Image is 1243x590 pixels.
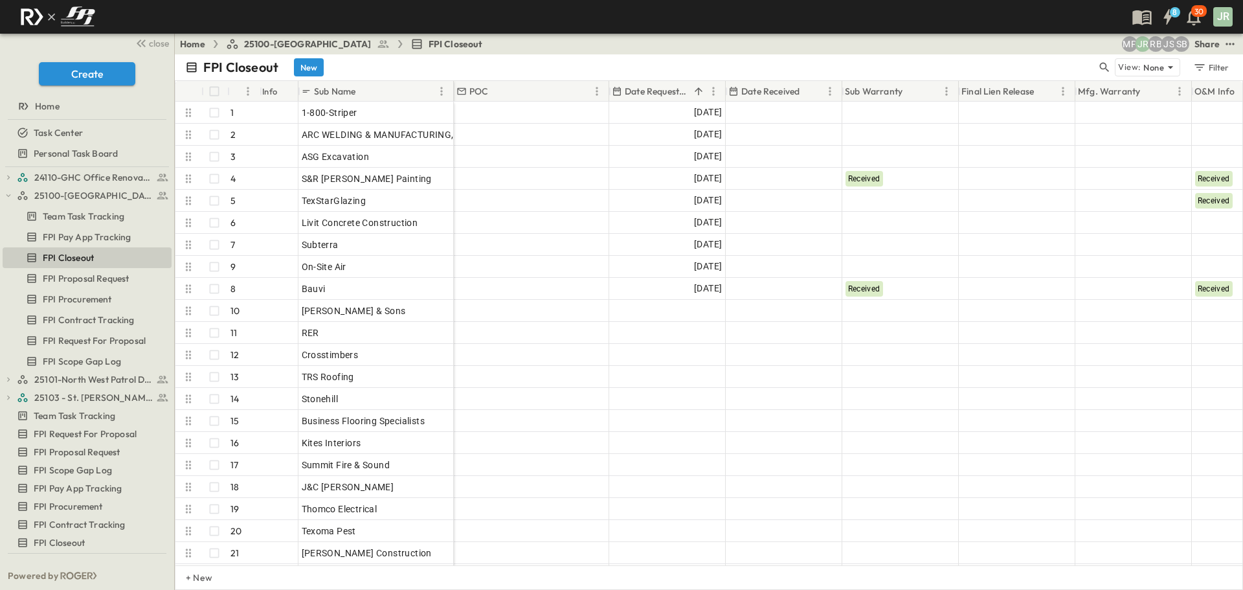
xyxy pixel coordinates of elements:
[34,446,120,459] span: FPI Proposal Request
[302,348,359,361] span: Crosstimbers
[1198,196,1230,205] span: Received
[848,284,880,293] span: Received
[302,503,377,516] span: Thomco Electrical
[3,228,169,246] a: FPI Pay App Tracking
[589,84,605,99] button: Menu
[302,106,357,119] span: 1-800-Striper
[1036,84,1051,98] button: Sort
[35,100,60,113] span: Home
[3,330,172,351] div: FPI Request For Proposaltest
[694,215,722,230] span: [DATE]
[358,84,372,98] button: Sort
[1188,58,1233,76] button: Filter
[302,459,390,471] span: Summit Fire & Sound
[3,443,169,461] a: FPI Proposal Request
[34,500,103,513] span: FPI Procurement
[3,461,169,479] a: FPI Scope Gap Log
[314,85,355,98] p: Sub Name
[1172,7,1177,17] h6: 8
[180,38,491,51] nav: breadcrumbs
[302,392,339,405] span: Stonehill
[302,216,418,229] span: Livit Concrete Construction
[1155,5,1181,28] button: 8
[34,536,85,549] span: FPI Closeout
[3,405,172,426] div: Team Task Trackingtest
[230,503,239,516] p: 19
[230,481,239,494] p: 18
[1143,84,1157,98] button: Sort
[822,84,838,99] button: Menu
[230,260,236,273] p: 9
[294,58,324,76] button: New
[1172,84,1187,99] button: Menu
[741,85,800,98] p: Date Received
[3,442,172,462] div: FPI Proposal Requesttest
[230,392,239,405] p: 14
[34,391,153,404] span: 25103 - St. [PERSON_NAME] Phase 2
[1078,85,1140,98] p: Mfg. Warranty
[302,414,425,427] span: Business Flooring Specialists
[232,84,247,98] button: Sort
[34,518,126,531] span: FPI Contract Tracking
[34,126,83,139] span: Task Center
[230,128,236,141] p: 2
[694,281,722,296] span: [DATE]
[694,127,722,142] span: [DATE]
[1194,85,1235,98] p: O&M Info
[302,260,346,273] span: On-Site Air
[230,282,236,295] p: 8
[149,37,169,50] span: close
[34,427,137,440] span: FPI Request For Proposal
[39,62,135,85] button: Create
[34,560,63,573] span: Hidden
[34,482,122,495] span: FPI Pay App Tracking
[3,227,172,247] div: FPI Pay App Trackingtest
[302,326,319,339] span: RER
[3,407,169,425] a: Team Task Tracking
[230,150,236,163] p: 3
[43,334,146,347] span: FPI Request For Proposal
[17,370,169,389] a: 25101-North West Patrol Division
[939,84,954,99] button: Menu
[3,425,169,443] a: FPI Request For Proposal
[3,479,169,497] a: FPI Pay App Tracking
[3,387,172,408] div: 25103 - St. [PERSON_NAME] Phase 2test
[3,290,169,308] a: FPI Procurement
[203,58,278,76] p: FPI Closeout
[230,437,239,449] p: 16
[3,124,169,142] a: Task Center
[1222,36,1238,52] button: test
[43,231,131,244] span: FPI Pay App Tracking
[226,38,390,51] a: 25100-[GEOGRAPHIC_DATA]
[434,84,449,99] button: Menu
[802,84,816,98] button: Sort
[16,3,100,30] img: c8d7d1ed905e502e8f77bf7063faec64e13b34fdb1f2bdd94b0e311fc34f8000.png
[302,481,394,494] span: J&C [PERSON_NAME]
[3,269,169,288] a: FPI Proposal Request
[262,73,278,109] div: Info
[625,85,689,98] p: Date Requested
[3,311,169,329] a: FPI Contract Tracking
[230,370,239,383] p: 13
[230,238,235,251] p: 7
[3,369,172,390] div: 25101-North West Patrol Divisiontest
[410,38,483,51] a: FPI Closeout
[43,355,121,368] span: FPI Scope Gap Log
[230,194,236,207] p: 5
[1118,60,1141,74] p: View:
[1193,60,1229,74] div: Filter
[694,171,722,186] span: [DATE]
[3,310,172,330] div: FPI Contract Trackingtest
[848,174,880,183] span: Received
[3,247,172,268] div: FPI Closeouttest
[34,464,112,477] span: FPI Scope Gap Log
[3,351,172,372] div: FPI Scope Gap Logtest
[302,304,406,317] span: [PERSON_NAME] & Sons
[1148,36,1163,52] div: Regina Barnett (rbarnett@fpibuilders.com)
[302,525,356,538] span: Texoma Pest
[3,249,169,267] a: FPI Closeout
[3,144,169,163] a: Personal Task Board
[130,34,172,52] button: close
[3,268,172,289] div: FPI Proposal Requesttest
[227,81,260,102] div: #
